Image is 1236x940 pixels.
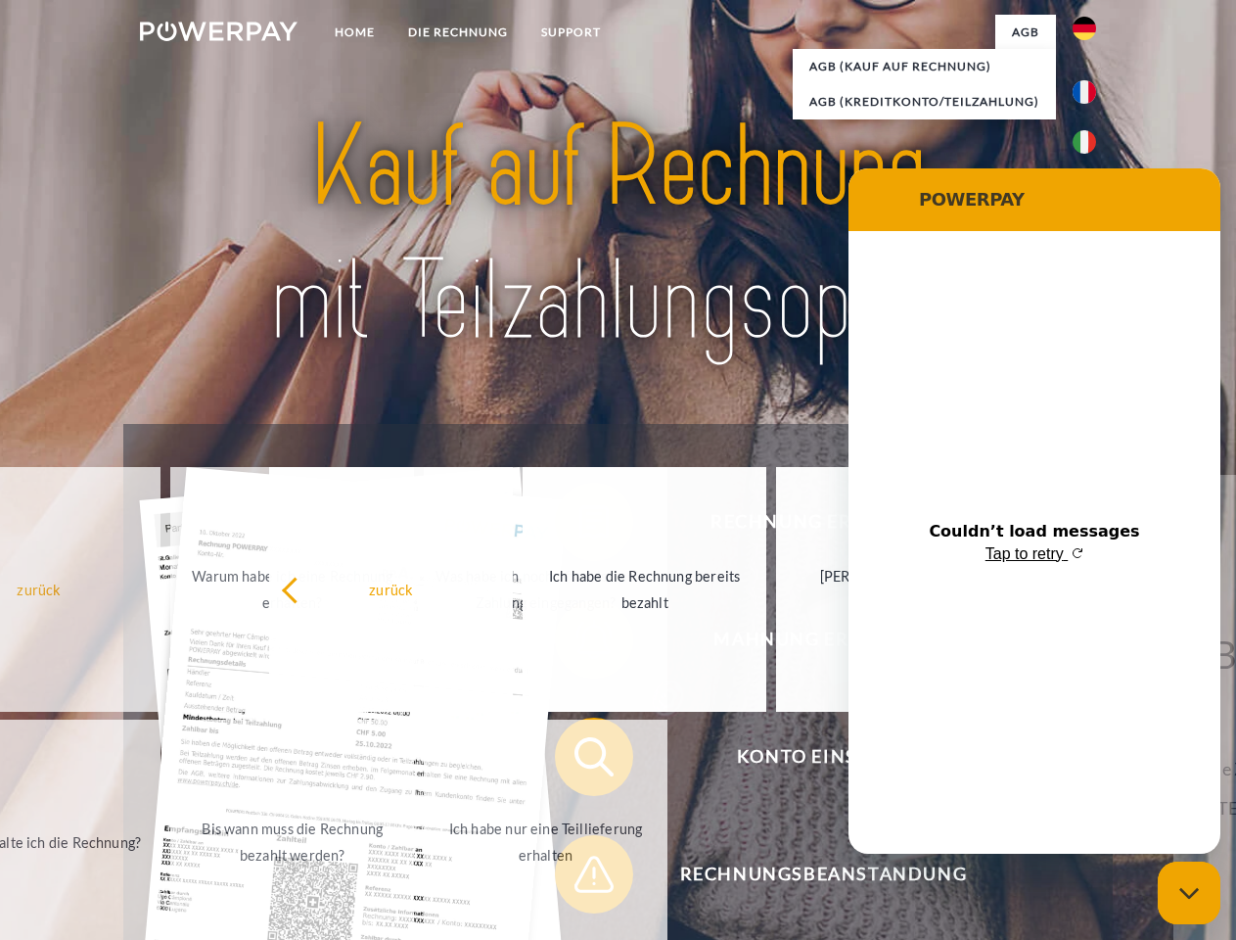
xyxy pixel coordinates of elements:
[555,718,1064,796] button: Konto einsehen
[793,49,1056,84] a: AGB (Kauf auf Rechnung)
[1073,80,1096,104] img: fr
[534,563,755,616] div: Ich habe die Rechnung bereits bezahlt
[793,84,1056,119] a: AGB (Kreditkonto/Teilzahlung)
[391,15,525,50] a: DIE RECHNUNG
[583,835,1063,914] span: Rechnungsbeanstandung
[187,94,1049,375] img: title-powerpay_de.svg
[140,22,298,41] img: logo-powerpay-white.svg
[281,576,501,602] div: zurück
[555,835,1064,914] button: Rechnungsbeanstandung
[1158,862,1220,924] iframe: Button to launch messaging window
[1073,17,1096,40] img: de
[435,816,656,869] div: Ich habe nur eine Teillieferung erhalten
[525,15,618,50] a: SUPPORT
[848,168,1220,854] iframe: Messaging window
[182,563,402,616] div: Warum habe ich eine Rechnung erhalten?
[995,15,1056,50] a: agb
[318,15,391,50] a: Home
[1073,130,1096,154] img: it
[788,563,1008,616] div: [PERSON_NAME] wurde retourniert
[583,718,1063,796] span: Konto einsehen
[182,816,402,869] div: Bis wann muss die Rechnung bezahlt werden?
